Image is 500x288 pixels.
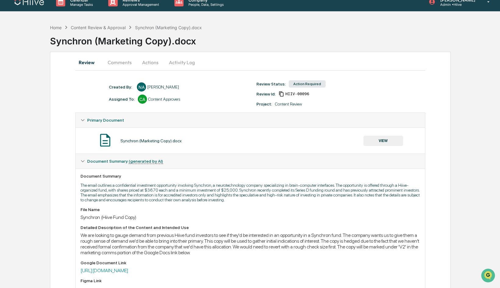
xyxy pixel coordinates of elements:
[148,97,180,102] div: Content Approvers
[435,2,478,7] p: Admin • Hiive
[87,159,163,164] span: Document Summary
[285,92,309,96] span: 21ac4c04-b1e0-4618-9b7d-83eb112aded9
[256,82,286,86] div: Review Status:
[50,77,76,83] span: Attestations
[61,103,74,108] span: Pylon
[4,74,42,85] a: 🖐️Preclearance
[76,113,425,127] div: Primary Document
[76,154,425,168] div: Document Summary (generated by AI)
[21,53,77,57] div: We're available if you need us!
[4,86,41,97] a: 🔎Data Lookup
[80,207,420,212] div: File Name
[184,2,227,7] p: People, Data, Settings
[6,47,17,57] img: 1746055101610-c473b297-6a78-478c-a979-82029cc54cd1
[80,278,420,283] div: Figma Link
[43,103,74,108] a: Powered byPylon
[12,88,38,94] span: Data Lookup
[256,102,272,106] div: Project:
[65,2,96,7] p: Manage Tasks
[12,77,39,83] span: Preclearance
[363,136,403,146] button: VIEW
[21,47,100,53] div: Start new chat
[275,102,302,106] div: Content Review
[80,214,420,220] div: Synchron (Hiive Fund Copy)
[80,268,128,273] a: [URL][DOMAIN_NAME]
[75,55,425,70] div: secondary tabs example
[109,97,135,102] div: Assigned To:
[120,138,182,143] div: Synchron (Marketing Copy).docx
[71,25,126,30] div: Content Review & Approval
[50,31,500,47] div: Synchron (Marketing Copy).docx
[98,133,113,148] img: Document Icon
[6,13,111,23] p: How can we help?
[480,268,497,284] iframe: Open customer support
[289,80,326,88] div: Action Required
[6,89,11,94] div: 🔎
[6,77,11,82] div: 🖐️
[76,127,425,154] div: Primary Document
[135,25,202,30] div: Synchron (Marketing Copy).docx
[104,48,111,56] button: Start new chat
[138,95,147,104] div: CA
[80,260,420,265] div: Google Document Link
[80,183,420,202] p: The email outlines a confidential investment opportunity involving Synchron, a neurotechnology co...
[44,77,49,82] div: 🗄️
[50,25,62,30] div: Home
[42,74,78,85] a: 🗄️Attestations
[118,2,162,7] p: Approval Management
[75,55,103,70] button: Review
[147,85,179,89] div: [PERSON_NAME]
[80,232,420,255] div: We are looking to gauge demand from previous Hiive fund investors to see if they'd be interested ...
[103,55,137,70] button: Comments
[256,92,276,96] div: Review Id:
[87,118,124,123] span: Primary Document
[137,55,164,70] button: Actions
[80,225,420,230] div: Detailed Description of the Content and Intended Use
[109,85,134,89] div: Created By: ‎ ‎
[80,174,420,179] div: Document Summary
[137,82,146,92] div: NA
[129,159,163,164] u: (generated by AI)
[164,55,200,70] button: Activity Log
